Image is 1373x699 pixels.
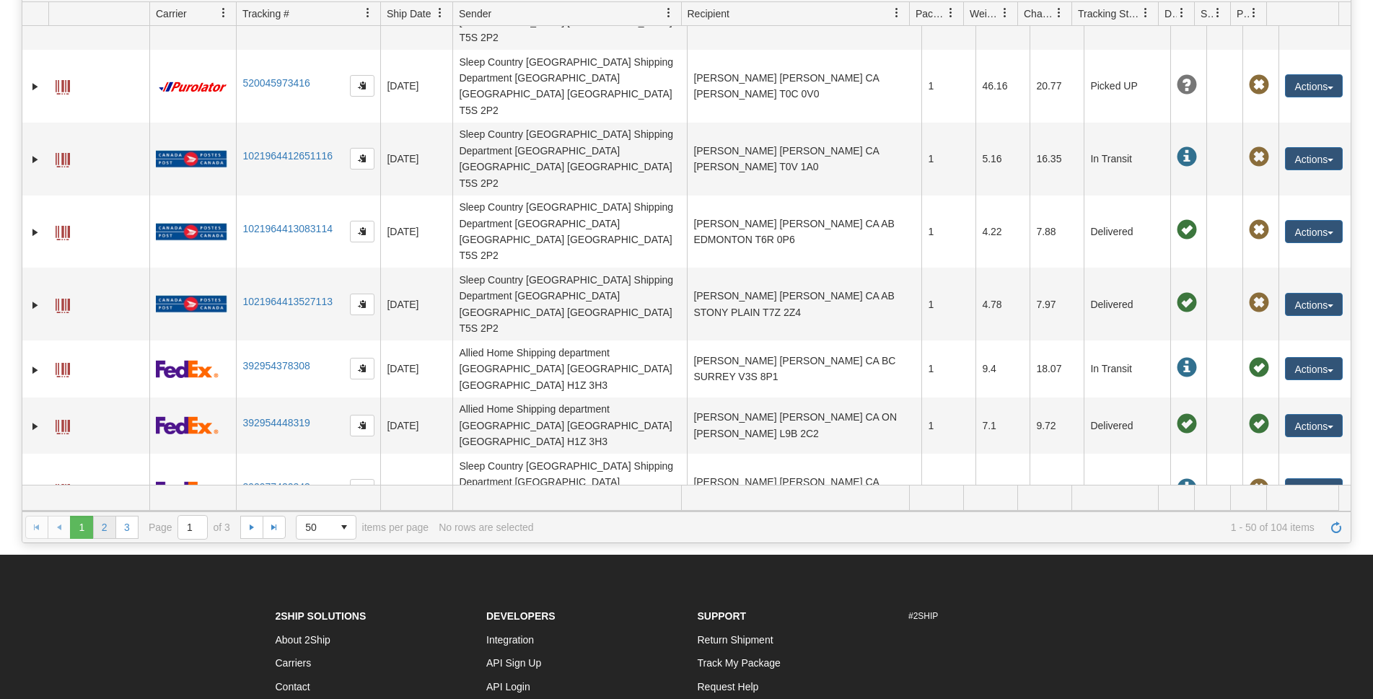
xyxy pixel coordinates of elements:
td: [PERSON_NAME] [PERSON_NAME] CA BC SURREY V3S 8P1 [687,340,921,397]
a: Return Shipment [698,634,773,646]
button: Actions [1285,74,1343,97]
a: Refresh [1325,516,1348,539]
img: 2 - FedEx Express® [156,481,219,499]
a: Recipient filter column settings [885,1,909,25]
td: 1 [921,123,975,195]
td: [DATE] [380,397,452,454]
a: Weight filter column settings [993,1,1017,25]
span: Packages [916,6,946,21]
td: 7.1 [975,397,1030,454]
td: In Transit [1084,340,1170,397]
a: Integration [486,634,534,646]
td: Delivered [1084,195,1170,268]
span: In Transit [1177,147,1197,167]
td: 1 [921,268,975,340]
td: Allied Home Shipping department [GEOGRAPHIC_DATA] [GEOGRAPHIC_DATA] [GEOGRAPHIC_DATA] H1Z 3H3 [452,397,687,454]
span: On time [1177,293,1197,313]
div: No rows are selected [439,522,534,533]
span: In Transit [1177,479,1197,499]
a: Delivery Status filter column settings [1170,1,1194,25]
button: Actions [1285,293,1343,316]
img: 20 - Canada Post [156,295,227,313]
a: Tracking # filter column settings [356,1,380,25]
td: Sleep Country [GEOGRAPHIC_DATA] Shipping Department [GEOGRAPHIC_DATA] [GEOGRAPHIC_DATA] [GEOGRAPH... [452,268,687,340]
td: [DATE] [380,195,452,268]
td: 18.07 [1030,340,1084,397]
a: Label [56,74,70,97]
span: Ship Date [387,6,431,21]
td: 1 [921,340,975,397]
button: Actions [1285,357,1343,380]
td: [PERSON_NAME] [PERSON_NAME] CA ON [PERSON_NAME] L9B 2C2 [687,397,921,454]
span: Page 1 [70,516,93,539]
a: Expand [28,363,43,377]
span: select [333,516,356,539]
strong: 2Ship Solutions [276,610,367,622]
a: Tracking Status filter column settings [1133,1,1158,25]
span: Pickup Not Assigned [1249,75,1269,95]
a: Track My Package [698,657,781,669]
span: items per page [296,515,429,540]
td: [PERSON_NAME] [PERSON_NAME] CA [PERSON_NAME] [PERSON_NAME] V2M 5B7 [687,454,921,527]
span: Weight [970,6,1000,21]
a: 392954378308 [242,360,310,372]
button: Actions [1285,478,1343,501]
span: Page of 3 [149,515,230,540]
td: Sleep Country [GEOGRAPHIC_DATA] Shipping Department [GEOGRAPHIC_DATA] [GEOGRAPHIC_DATA] [GEOGRAPH... [452,454,687,527]
button: Actions [1285,414,1343,437]
button: Copy to clipboard [350,358,374,379]
td: Sleep Country [GEOGRAPHIC_DATA] Shipping Department [GEOGRAPHIC_DATA] [GEOGRAPHIC_DATA] [GEOGRAPH... [452,50,687,123]
button: Copy to clipboard [350,221,374,242]
td: Picked UP [1084,50,1170,123]
span: Pickup Successfully created [1249,358,1269,378]
a: Carrier filter column settings [211,1,236,25]
td: 59.2 [975,454,1030,527]
span: Shipment Issues [1201,6,1213,21]
img: 2 - FedEx Express® [156,360,219,378]
td: [PERSON_NAME] [PERSON_NAME] CA [PERSON_NAME] T0C 0V0 [687,50,921,123]
a: Expand [28,79,43,94]
span: Pickup Status [1237,6,1249,21]
span: Pickup Not Assigned [1249,220,1269,240]
span: On time [1177,220,1197,240]
span: Unknown [1177,75,1197,95]
td: 1 [921,195,975,268]
button: Copy to clipboard [350,479,374,501]
a: Ship Date filter column settings [428,1,452,25]
a: Label [56,219,70,242]
img: 2 - FedEx Express® [156,416,219,434]
td: 9.72 [1030,397,1084,454]
a: Go to the last page [263,516,286,539]
td: [DATE] [380,50,452,123]
span: Delivery Status [1164,6,1177,21]
td: [DATE] [380,268,452,340]
a: Go to the next page [240,516,263,539]
td: 5.16 [975,123,1030,195]
a: API Login [486,681,530,693]
td: [PERSON_NAME] [PERSON_NAME] CA AB EDMONTON T6R 0P6 [687,195,921,268]
span: Pickup Not Assigned [1249,147,1269,167]
a: 1021964413527113 [242,296,333,307]
td: [DATE] [380,123,452,195]
td: In Transit [1084,454,1170,527]
span: Tracking # [242,6,289,21]
span: On time [1177,414,1197,434]
a: Contact [276,681,310,693]
td: 1 [921,454,975,527]
a: 3 [115,516,139,539]
button: Actions [1285,220,1343,243]
td: [PERSON_NAME] [PERSON_NAME] CA AB STONY PLAIN T7Z 2Z4 [687,268,921,340]
button: Copy to clipboard [350,75,374,97]
span: Tracking Status [1078,6,1141,21]
a: Shipment Issues filter column settings [1206,1,1230,25]
td: 24.51 [1030,454,1084,527]
span: Page sizes drop down [296,515,356,540]
h6: #2SHIP [908,612,1098,621]
strong: Developers [486,610,556,622]
td: 9.4 [975,340,1030,397]
a: Label [56,146,70,170]
img: 20 - Canada Post [156,223,227,241]
button: Actions [1285,147,1343,170]
a: 392977432343 [242,481,310,493]
td: In Transit [1084,123,1170,195]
